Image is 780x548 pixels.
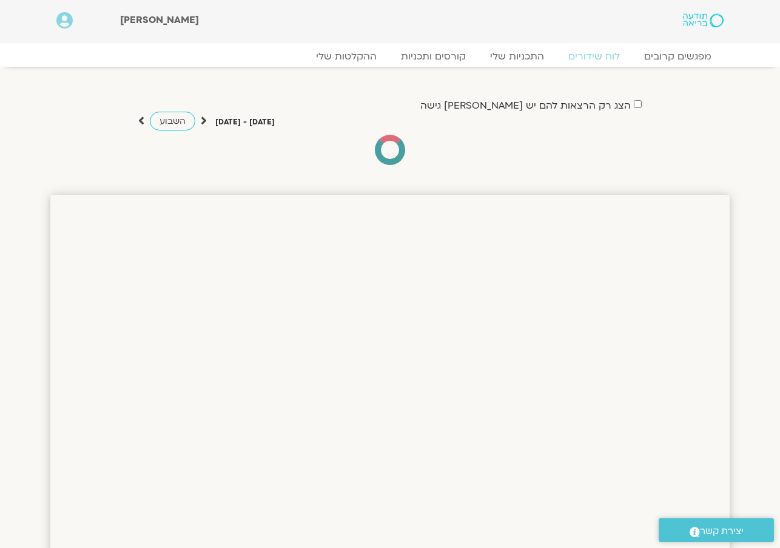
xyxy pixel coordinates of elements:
[160,115,186,127] span: השבוע
[56,50,724,63] nav: Menu
[150,112,195,130] a: השבוע
[659,518,774,542] a: יצירת קשר
[478,50,556,63] a: התכניות שלי
[420,100,631,111] label: הצג רק הרצאות להם יש [PERSON_NAME] גישה
[556,50,632,63] a: לוח שידורים
[632,50,724,63] a: מפגשים קרובים
[304,50,389,63] a: ההקלטות שלי
[700,523,744,540] span: יצירת קשר
[120,13,199,27] span: [PERSON_NAME]
[389,50,478,63] a: קורסים ותכניות
[215,116,275,129] p: [DATE] - [DATE]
